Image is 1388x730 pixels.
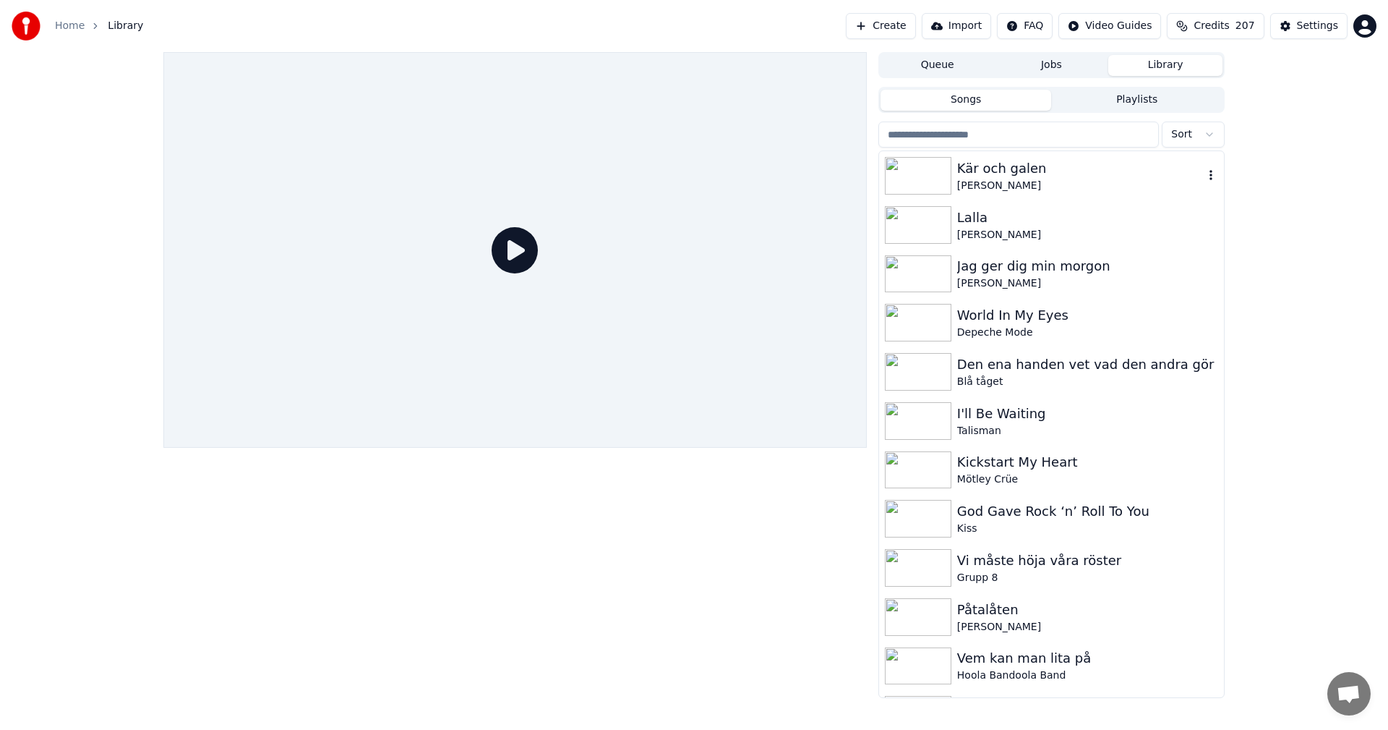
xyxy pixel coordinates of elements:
div: Mötley Crüe [957,472,1218,487]
div: God Gave Rock ‘n’ Roll To You [957,501,1218,522]
button: FAQ [997,13,1053,39]
a: Home [55,19,85,33]
button: Jobs [995,55,1109,76]
div: Hoola Bandoola Band [957,669,1218,683]
div: I'll Be Waiting [957,404,1218,424]
div: Jag ger dig min morgon [957,256,1218,276]
div: Den ena handen vet vad den andra gör [957,355,1218,375]
div: Grupp 8 [957,571,1218,585]
div: [PERSON_NAME] [957,228,1218,242]
div: Settings [1297,19,1338,33]
button: Library [1108,55,1222,76]
span: Sort [1171,127,1192,142]
button: Credits207 [1167,13,1264,39]
div: Kickstart My Heart [957,452,1218,472]
div: Kär och galen [957,158,1204,179]
div: Kiss [957,522,1218,536]
div: Depeche Mode [957,326,1218,340]
div: Öppna chatt [1327,672,1371,716]
span: 207 [1235,19,1255,33]
div: [PERSON_NAME] [957,179,1204,193]
button: Settings [1270,13,1348,39]
button: Create [846,13,916,39]
button: Video Guides [1058,13,1161,39]
div: Påtalåten [957,600,1218,620]
div: World In My Eyes [957,305,1218,326]
button: Queue [881,55,995,76]
div: Vi måste höja våra röster [957,551,1218,571]
div: Blå tåget [957,375,1218,389]
button: Songs [881,90,1052,111]
div: [PERSON_NAME] [957,276,1218,291]
button: Playlists [1051,90,1222,111]
button: Import [922,13,991,39]
div: Lalla [957,208,1218,228]
div: Vem kan man lita på [957,648,1218,669]
div: Talisman [957,424,1218,438]
div: [PERSON_NAME] [957,620,1218,634]
span: Credits [1194,19,1229,33]
span: Library [108,19,143,33]
nav: breadcrumb [55,19,143,33]
img: youka [12,12,40,41]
